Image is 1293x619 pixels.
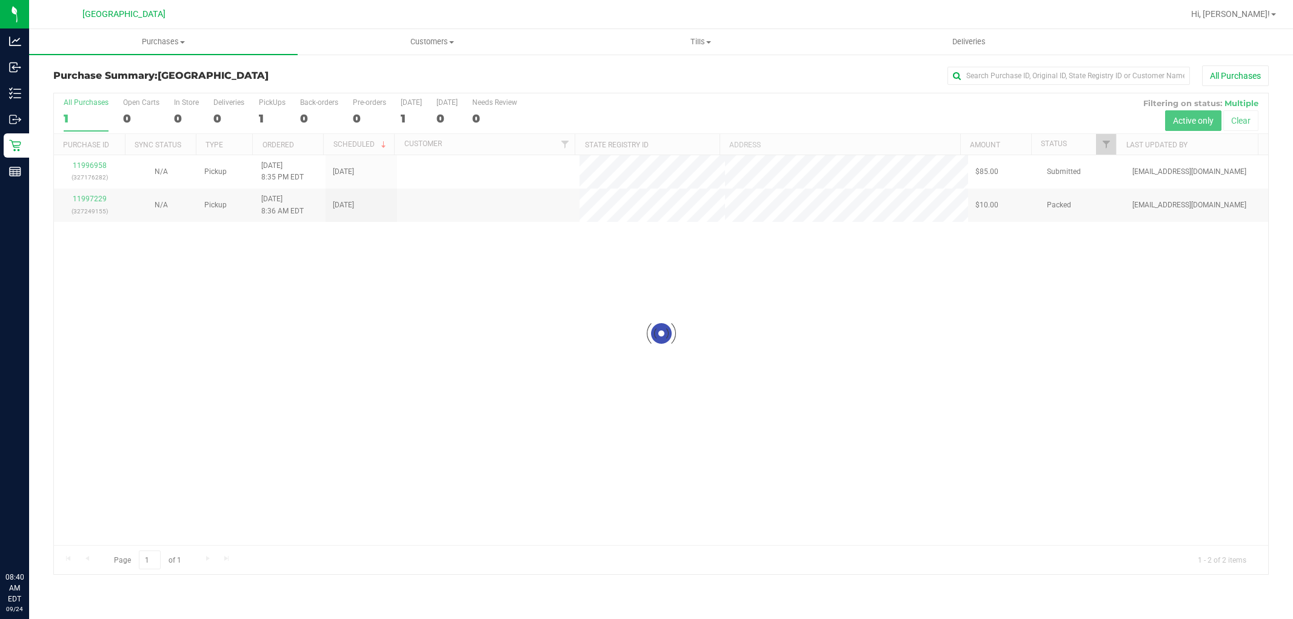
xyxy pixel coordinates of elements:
[835,29,1103,55] a: Deliveries
[9,166,21,178] inline-svg: Reports
[29,36,298,47] span: Purchases
[9,113,21,125] inline-svg: Outbound
[5,572,24,604] p: 08:40 AM EDT
[9,61,21,73] inline-svg: Inbound
[1191,9,1270,19] span: Hi, [PERSON_NAME]!
[82,9,165,19] span: [GEOGRAPHIC_DATA]
[298,36,566,47] span: Customers
[1202,65,1269,86] button: All Purchases
[947,67,1190,85] input: Search Purchase ID, Original ID, State Registry ID or Customer Name...
[29,29,298,55] a: Purchases
[566,29,835,55] a: Tills
[36,520,50,535] iframe: Resource center unread badge
[9,87,21,99] inline-svg: Inventory
[9,35,21,47] inline-svg: Analytics
[53,70,458,81] h3: Purchase Summary:
[12,522,48,558] iframe: Resource center
[5,604,24,614] p: 09/24
[936,36,1002,47] span: Deliveries
[158,70,269,81] span: [GEOGRAPHIC_DATA]
[567,36,834,47] span: Tills
[9,139,21,152] inline-svg: Retail
[298,29,566,55] a: Customers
